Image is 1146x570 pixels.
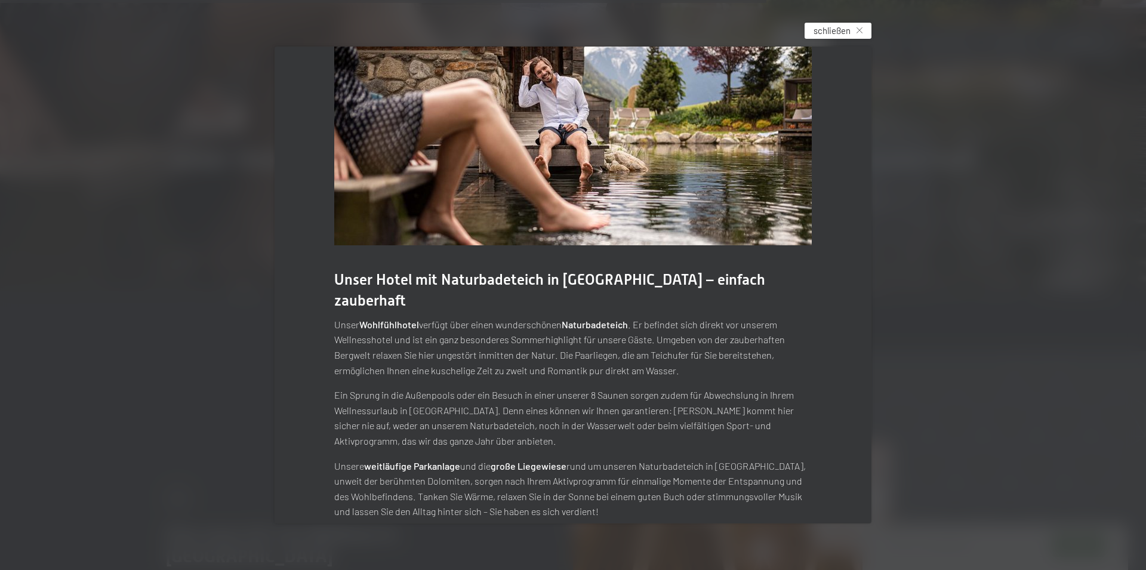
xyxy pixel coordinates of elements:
[364,460,460,472] strong: weitläufige Parkanlage
[562,319,628,330] strong: Naturbadeteich
[334,317,812,378] p: Unser verfügt über einen wunderschönen . Er befindet sich direkt vor unserem Wellnesshotel und is...
[334,458,812,519] p: Unsere und die rund um unseren Naturbadeteich in [GEOGRAPHIC_DATA], unweit der berühmten Dolomite...
[334,271,765,309] span: Unser Hotel mit Naturbadeteich in [GEOGRAPHIC_DATA] – einfach zauberhaft
[359,319,419,330] strong: Wohlfühlhotel
[491,460,566,472] strong: große Liegewiese
[334,387,812,448] p: Ein Sprung in die Außenpools oder ein Besuch in einer unserer 8 Saunen sorgen zudem für Abwechslu...
[334,41,812,245] img: Ein Wellness-Urlaub in Südtirol – 7.700 m² Spa, 10 Saunen
[814,24,851,37] span: schließen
